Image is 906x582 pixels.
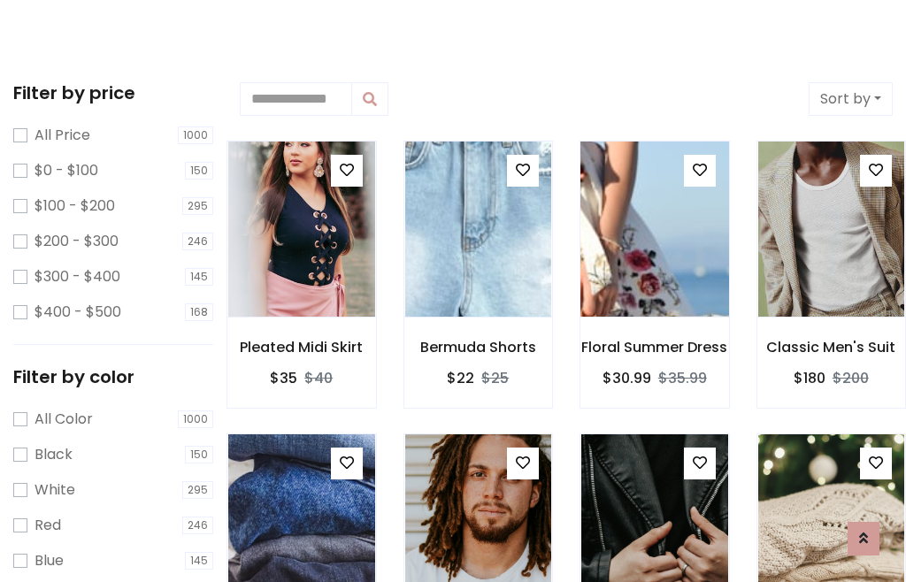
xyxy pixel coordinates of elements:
h6: Floral Summer Dress [580,339,729,356]
h6: Pleated Midi Skirt [227,339,376,356]
span: 1000 [178,410,213,428]
h6: $30.99 [603,370,651,387]
span: 1000 [178,126,213,144]
label: Black [35,444,73,465]
button: Sort by [809,82,893,116]
h6: $35 [270,370,297,387]
label: $100 - $200 [35,195,115,217]
h6: $22 [447,370,474,387]
span: 145 [185,268,213,286]
h6: Bermuda Shorts [404,339,553,356]
del: $200 [833,368,869,388]
del: $35.99 [658,368,707,388]
del: $40 [304,368,333,388]
span: 295 [182,481,213,499]
label: All Price [35,125,90,146]
label: All Color [35,409,93,430]
h5: Filter by color [13,366,213,387]
h6: $180 [794,370,825,387]
h6: Classic Men's Suit [757,339,906,356]
label: Blue [35,550,64,571]
label: $200 - $300 [35,231,119,252]
label: $300 - $400 [35,266,120,287]
label: $400 - $500 [35,302,121,323]
label: $0 - $100 [35,160,98,181]
h5: Filter by price [13,82,213,103]
span: 145 [185,552,213,570]
span: 246 [182,517,213,534]
span: 168 [185,303,213,321]
span: 246 [182,233,213,250]
span: 295 [182,197,213,215]
span: 150 [185,162,213,180]
span: 150 [185,446,213,463]
label: White [35,479,75,501]
label: Red [35,515,61,536]
del: $25 [481,368,509,388]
